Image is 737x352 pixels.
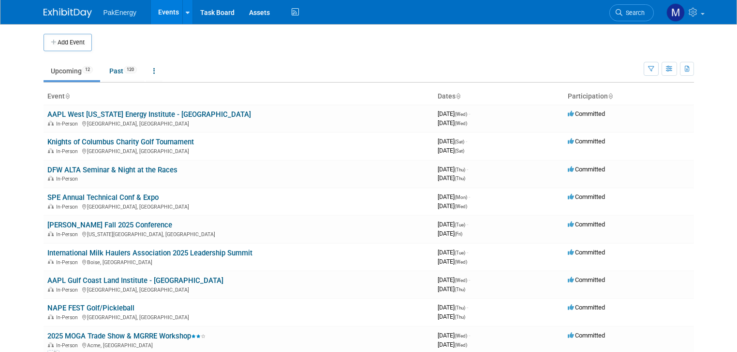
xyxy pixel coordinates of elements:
span: - [466,138,467,145]
a: Upcoming12 [44,62,100,80]
span: Committed [568,276,605,283]
img: In-Person Event [48,231,54,236]
img: ExhibitDay [44,8,92,18]
span: [DATE] [438,341,467,348]
th: Event [44,88,434,105]
span: In-Person [56,342,81,349]
span: PakEnergy [103,9,136,16]
a: 2025 MOGA Trade Show & MGRRE Workshop [47,332,206,340]
span: In-Person [56,259,81,266]
span: [DATE] [438,193,470,200]
th: Dates [434,88,564,105]
span: (Sat) [455,148,464,154]
img: In-Person Event [48,204,54,209]
span: (Thu) [455,167,465,172]
button: Add Event [44,34,92,51]
div: [US_STATE][GEOGRAPHIC_DATA], [GEOGRAPHIC_DATA] [47,230,430,238]
div: [GEOGRAPHIC_DATA], [GEOGRAPHIC_DATA] [47,147,430,155]
span: [DATE] [438,147,464,154]
span: In-Person [56,148,81,155]
span: [DATE] [438,285,465,293]
span: (Sat) [455,139,464,144]
a: AAPL West [US_STATE] Energy Institute - [GEOGRAPHIC_DATA] [47,110,251,119]
span: Committed [568,249,605,256]
span: Committed [568,193,605,200]
span: [DATE] [438,304,468,311]
a: Sort by Start Date [456,92,460,100]
span: (Wed) [455,112,467,117]
a: Past120 [102,62,144,80]
span: (Tue) [455,222,465,227]
span: (Wed) [455,204,467,209]
img: Mary Walker [666,3,685,22]
span: [DATE] [438,230,462,237]
span: (Thu) [455,287,465,292]
span: - [467,304,468,311]
span: - [467,166,468,173]
span: Committed [568,166,605,173]
span: In-Person [56,314,81,321]
span: [DATE] [438,202,467,210]
div: Boise, [GEOGRAPHIC_DATA] [47,258,430,266]
span: (Fri) [455,231,462,237]
span: (Thu) [455,305,465,310]
span: In-Person [56,176,81,182]
span: (Wed) [455,259,467,265]
span: Committed [568,332,605,339]
span: - [469,193,470,200]
th: Participation [564,88,694,105]
img: In-Person Event [48,342,54,347]
span: - [469,332,470,339]
span: In-Person [56,287,81,293]
span: [DATE] [438,258,467,265]
a: NAPE FEST Golf/Pickleball [47,304,134,312]
span: - [467,249,468,256]
span: [DATE] [438,332,470,339]
span: (Mon) [455,195,467,200]
span: - [469,276,470,283]
span: (Tue) [455,250,465,255]
span: - [469,110,470,117]
img: In-Person Event [48,121,54,126]
a: Knights of Columbus Charity Golf Tournament [47,138,194,146]
span: In-Person [56,231,81,238]
a: Search [609,4,654,21]
span: [DATE] [438,249,468,256]
span: [DATE] [438,313,465,320]
span: [DATE] [438,119,467,127]
a: Sort by Event Name [65,92,70,100]
a: SPE Annual Technical Conf & Expo [47,193,159,202]
span: (Thu) [455,176,465,181]
span: (Wed) [455,278,467,283]
span: (Thu) [455,314,465,320]
div: [GEOGRAPHIC_DATA], [GEOGRAPHIC_DATA] [47,119,430,127]
span: (Wed) [455,121,467,126]
span: - [467,221,468,228]
a: International Milk Haulers Association 2025 Leadership Summit [47,249,252,257]
img: In-Person Event [48,176,54,181]
img: In-Person Event [48,259,54,264]
span: 12 [82,66,93,73]
span: (Wed) [455,333,467,338]
img: In-Person Event [48,148,54,153]
span: Committed [568,138,605,145]
span: Committed [568,110,605,117]
div: Acme, [GEOGRAPHIC_DATA] [47,341,430,349]
span: [DATE] [438,138,467,145]
span: In-Person [56,121,81,127]
span: (Wed) [455,342,467,348]
div: [GEOGRAPHIC_DATA], [GEOGRAPHIC_DATA] [47,202,430,210]
div: [GEOGRAPHIC_DATA], [GEOGRAPHIC_DATA] [47,313,430,321]
span: [DATE] [438,174,465,182]
span: Committed [568,221,605,228]
span: 120 [124,66,137,73]
span: In-Person [56,204,81,210]
a: DFW ALTA Seminar & Night at the Races [47,166,177,174]
img: In-Person Event [48,287,54,292]
a: AAPL Gulf Coast Land Institute - [GEOGRAPHIC_DATA] [47,276,223,285]
span: [DATE] [438,166,468,173]
span: [DATE] [438,221,468,228]
img: In-Person Event [48,314,54,319]
span: [DATE] [438,110,470,117]
a: [PERSON_NAME] Fall 2025 Conference [47,221,172,229]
